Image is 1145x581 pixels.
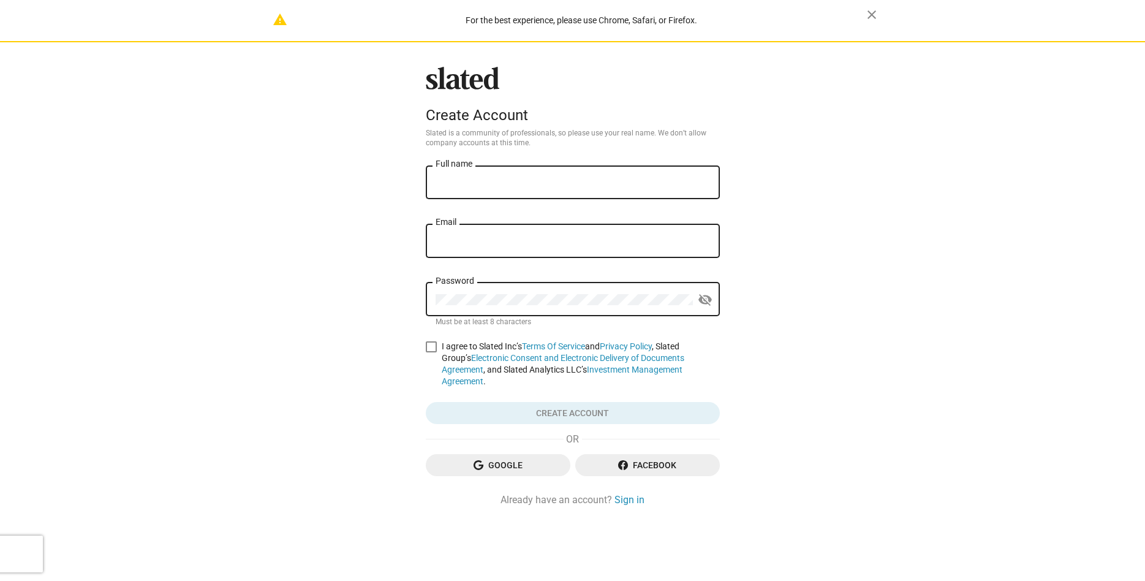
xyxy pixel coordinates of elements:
[698,290,712,309] mat-icon: visibility_off
[426,107,720,124] div: Create Account
[522,341,585,351] a: Terms Of Service
[693,288,717,313] button: Show password
[864,7,879,22] mat-icon: close
[426,454,570,476] button: Google
[426,67,720,129] sl-branding: Create Account
[436,317,531,327] mat-hint: Must be at least 8 characters
[614,493,644,506] a: Sign in
[426,129,720,148] p: Slated is a community of professionals, so please use your real name. We don’t allow company acco...
[585,454,710,476] span: Facebook
[273,12,287,27] mat-icon: warning
[436,454,561,476] span: Google
[442,341,720,387] span: I agree to Slated Inc’s and , Slated Group’s , and Slated Analytics LLC’s .
[600,341,652,351] a: Privacy Policy
[296,12,867,29] div: For the best experience, please use Chrome, Safari, or Firefox.
[442,353,684,374] a: Electronic Consent and Electronic Delivery of Documents Agreement
[426,493,720,506] div: Already have an account?
[575,454,720,476] button: Facebook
